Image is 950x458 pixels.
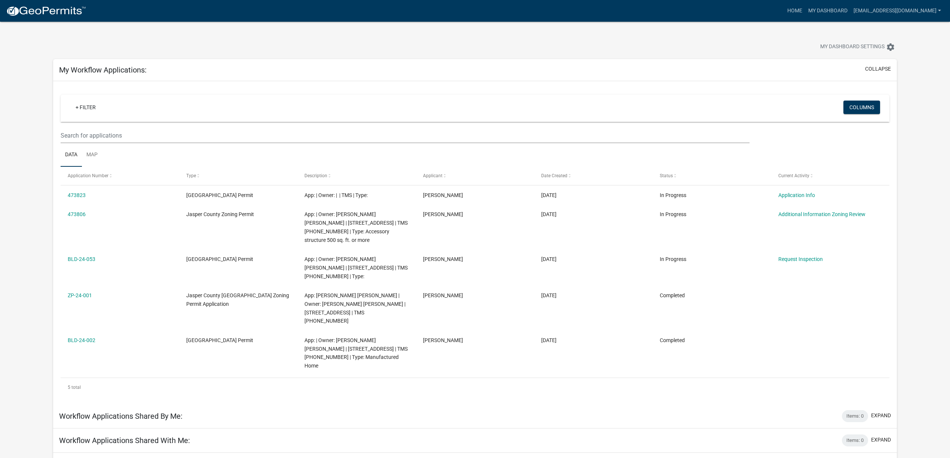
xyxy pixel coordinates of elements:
[814,40,901,54] button: My Dashboard Settingssettings
[304,292,405,324] span: App: PARKER JOSEPH CODY | Owner: PARKER JOSEPH CODY | 8565 PURRYSBURG RD | TMS 028-00-01-007
[68,256,95,262] a: BLD-24-053
[541,173,567,178] span: Date Created
[534,167,653,185] datatable-header-cell: Date Created
[59,65,147,74] h5: My Workflow Applications:
[660,211,686,217] span: In Progress
[865,65,891,73] button: collapse
[53,81,897,404] div: collapse
[186,173,196,178] span: Type
[871,412,891,419] button: expand
[304,337,408,369] span: App: | Owner: PARKER JOSEPH CODY | 8565 PURRYSBURG RD | TMS 028-00-01-007 | Type: Manufactured Home
[61,167,179,185] datatable-header-cell: Application Number
[416,167,534,185] datatable-header-cell: Applicant
[304,211,408,243] span: App: | Owner: PARKER JOSEPH CODY | 8565 PURRYSBURG RD | TMS 028-00-01-007 | Type: Accessory struc...
[82,143,102,167] a: Map
[851,4,944,18] a: [EMAIL_ADDRESS][DOMAIN_NAME]
[541,292,557,298] span: 12/06/2023
[842,410,868,422] div: Items: 0
[541,192,557,198] span: 09/04/2025
[843,101,880,114] button: Columns
[660,173,673,178] span: Status
[541,337,557,343] span: 09/06/2023
[297,167,416,185] datatable-header-cell: Description
[61,128,750,143] input: Search for applications
[660,292,685,298] span: Completed
[778,173,809,178] span: Current Activity
[186,292,289,307] span: Jasper County SC Zoning Permit Application
[778,256,823,262] a: Request Inspection
[304,173,327,178] span: Description
[423,292,463,298] span: Joseph Cody Parker
[68,337,95,343] a: BLD-24-002
[68,211,86,217] a: 473806
[61,378,889,397] div: 5 total
[70,101,102,114] a: + Filter
[68,173,108,178] span: Application Number
[304,192,368,198] span: App: | Owner: | | TMS | Type:
[660,192,686,198] span: In Progress
[778,192,815,198] a: Application Info
[660,337,685,343] span: Completed
[660,256,686,262] span: In Progress
[541,256,557,262] span: 02/08/2024
[805,4,851,18] a: My Dashboard
[304,256,408,279] span: App: | Owner: PARKER JOSEPH CODY | 8565 PURRYSBURG RD | TMS 028-00-01-007 | Type:
[186,337,253,343] span: Jasper County Building Permit
[423,256,463,262] span: Joseph Cody Parker
[541,211,557,217] span: 09/04/2025
[820,43,885,52] span: My Dashboard Settings
[68,292,92,298] a: ZP-24-001
[186,192,253,198] span: Jasper County Building Permit
[871,436,891,444] button: expand
[842,434,868,446] div: Items: 0
[61,143,82,167] a: Data
[186,211,254,217] span: Jasper County Zoning Permit
[423,192,463,198] span: Joseph Cody Parker
[784,4,805,18] a: Home
[186,256,253,262] span: Jasper County Building Permit
[423,211,463,217] span: Joseph Cody Parker
[59,412,183,421] h5: Workflow Applications Shared By Me:
[778,211,865,217] a: Additional Information Zoning Review
[423,337,463,343] span: Joseph Cody Parker
[886,43,895,52] i: settings
[59,436,190,445] h5: Workflow Applications Shared With Me:
[179,167,298,185] datatable-header-cell: Type
[771,167,889,185] datatable-header-cell: Current Activity
[423,173,442,178] span: Applicant
[68,192,86,198] a: 473823
[653,167,771,185] datatable-header-cell: Status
